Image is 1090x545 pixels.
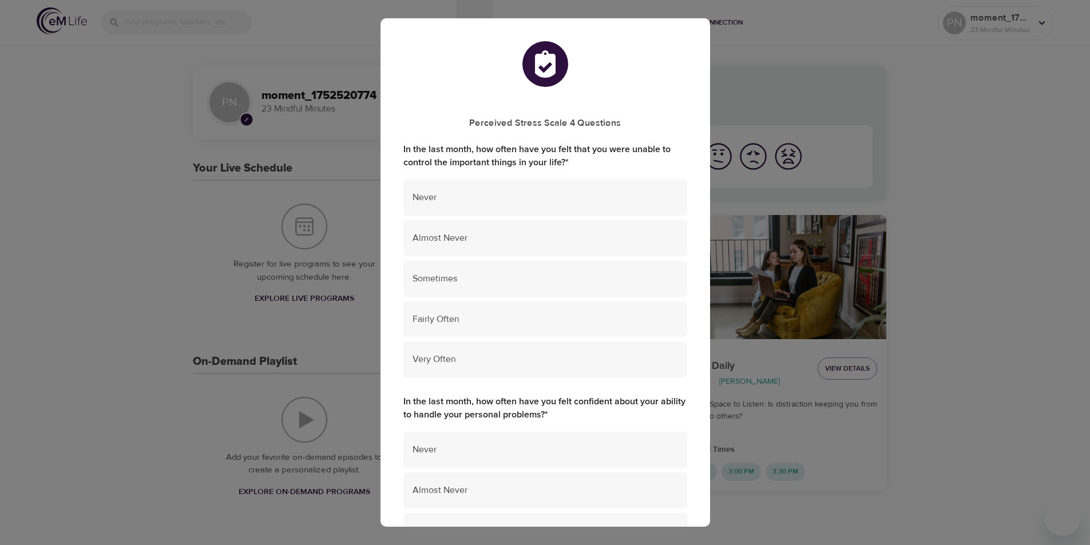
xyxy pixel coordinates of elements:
span: Sometimes [413,524,678,538]
label: In the last month, how often have you felt that you were unable to control the important things i... [403,143,687,169]
label: In the last month, how often have you felt confident about your ability to handle your personal p... [403,395,687,421]
span: Almost Never [413,484,678,497]
h5: Perceived Stress Scale 4 Questions [403,117,687,129]
span: Never [413,443,678,456]
span: Almost Never [413,232,678,245]
span: Never [413,191,678,204]
span: Very Often [413,353,678,366]
span: Fairly Often [413,313,678,326]
span: Sometimes [413,272,678,285]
